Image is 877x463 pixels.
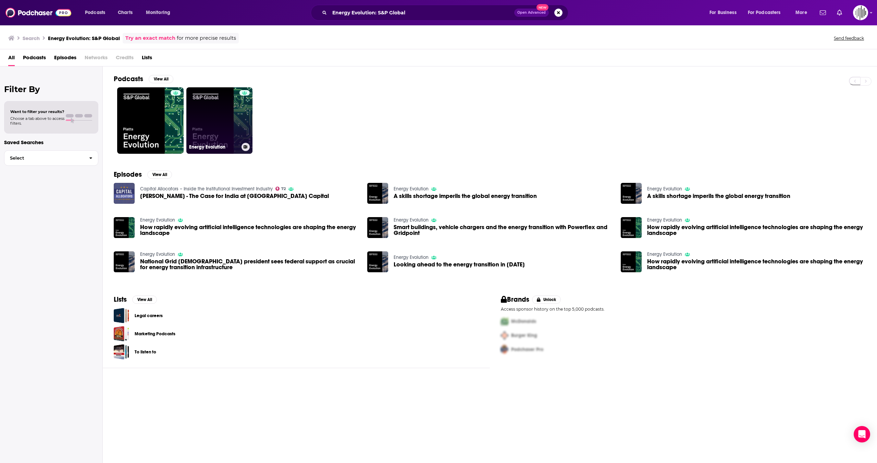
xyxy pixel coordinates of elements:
[647,217,682,223] a: Energy Evolution
[142,52,152,66] span: Lists
[114,295,157,304] a: ListsView All
[511,318,536,324] span: McDonalds
[275,187,286,191] a: 72
[791,7,816,18] button: open menu
[367,251,388,272] img: Looking ahead to the energy transition in 2023
[795,8,807,17] span: More
[177,34,236,42] span: for more precise results
[621,217,642,238] img: How rapidly evolving artificial intelligence technologies are shaping the energy landscape
[114,344,129,360] span: To listen to
[140,193,329,199] span: [PERSON_NAME] - The Case for India at [GEOGRAPHIC_DATA] Capital
[114,170,172,179] a: EpisodesView All
[394,262,525,267] a: Looking ahead to the energy transition in 2023
[832,35,866,41] button: Send feedback
[4,150,98,166] button: Select
[85,52,108,66] span: Networks
[140,186,273,192] a: Capital Allocators – Inside the Institutional Investment Industry
[367,217,388,238] img: Smart buildings, vehicle chargers and the energy transition with Powerflex and Gridpoint
[5,6,71,19] img: Podchaser - Follow, Share and Rate Podcasts
[647,224,866,236] a: How rapidly evolving artificial intelligence technologies are shaping the energy landscape
[140,224,359,236] a: How rapidly evolving artificial intelligence technologies are shaping the energy landscape
[517,11,546,14] span: Open Advanced
[114,308,129,323] a: Legal careers
[114,75,143,83] h2: Podcasts
[621,183,642,204] img: A skills shortage imperils the global energy transition
[140,217,175,223] a: Energy Evolution
[394,224,613,236] a: Smart buildings, vehicle chargers and the energy transition with Powerflex and Gridpoint
[817,7,829,18] a: Show notifications dropdown
[146,8,170,17] span: Monitoring
[501,306,866,312] p: Access sponsor history on the top 5,000 podcasts.
[709,8,737,17] span: For Business
[114,75,173,83] a: PodcastsView All
[10,116,64,126] span: Choose a tab above to access filters.
[853,5,868,20] span: Logged in as gpg2
[281,187,286,190] span: 72
[48,35,120,41] h3: Energy Evolution: S&P Global
[8,52,15,66] a: All
[85,8,105,17] span: Podcasts
[647,193,790,199] a: A skills shortage imperils the global energy transition
[114,251,135,272] img: National Grid US president sees federal support as crucial for energy transition infrastructure
[4,139,98,146] p: Saved Searches
[853,5,868,20] button: Show profile menu
[114,217,135,238] img: How rapidly evolving artificial intelligence technologies are shaping the energy landscape
[748,8,781,17] span: For Podcasters
[394,262,525,267] span: Looking ahead to the energy transition in [DATE]
[394,217,429,223] a: Energy Evolution
[511,347,543,352] span: Podchaser Pro
[140,259,359,270] a: National Grid US president sees federal support as crucial for energy transition infrastructure
[140,193,329,199] a: Dan Tennebaum - The Case for India at India Capital
[853,5,868,20] img: User Profile
[501,295,529,304] h2: Brands
[80,7,114,18] button: open menu
[118,8,133,17] span: Charts
[834,7,845,18] a: Show notifications dropdown
[140,251,175,257] a: Energy Evolution
[4,156,84,160] span: Select
[330,7,514,18] input: Search podcasts, credits, & more...
[647,251,682,257] a: Energy Evolution
[647,259,866,270] a: How rapidly evolving artificial intelligence technologies are shaping the energy landscape
[705,7,745,18] button: open menu
[135,312,163,320] a: Legal careers
[498,342,511,356] img: Third Pro Logo
[23,35,40,41] h3: Search
[514,9,549,17] button: Open AdvancedNew
[854,426,870,442] div: Open Intercom Messenger
[532,296,561,304] button: Unlock
[186,87,253,154] a: Energy Evolution
[114,170,142,179] h2: Episodes
[498,314,511,328] img: First Pro Logo
[149,75,173,83] button: View All
[367,183,388,204] a: A skills shortage imperils the global energy transition
[116,52,134,66] span: Credits
[54,52,76,66] span: Episodes
[114,295,127,304] h2: Lists
[114,183,135,204] img: Dan Tennebaum - The Case for India at India Capital
[536,4,549,11] span: New
[621,251,642,272] img: How rapidly evolving artificial intelligence technologies are shaping the energy landscape
[498,328,511,342] img: Second Pro Logo
[394,193,537,199] a: A skills shortage imperils the global energy transition
[394,186,429,192] a: Energy Evolution
[135,330,175,338] a: Marketing Podcasts
[140,259,359,270] span: National Grid [DEMOGRAPHIC_DATA] president sees federal support as crucial for energy transition ...
[647,186,682,192] a: Energy Evolution
[114,326,129,341] a: Marketing Podcasts
[113,7,137,18] a: Charts
[23,52,46,66] a: Podcasts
